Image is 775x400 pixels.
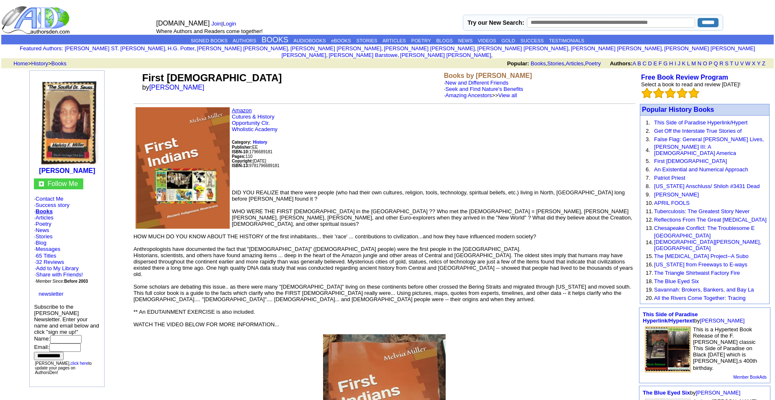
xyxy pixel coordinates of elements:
a: This Side of Paradise Hyperlink/Hypert [654,119,747,126]
a: ARTICLES [382,38,406,43]
a: [PERSON_NAME] [PERSON_NAME] [384,45,475,52]
font: · [34,246,60,252]
a: The Blue Eyed Six [654,278,699,284]
a: An Existential and Numerical Approach [654,166,748,173]
a: POETRY [411,38,431,43]
a: [PERSON_NAME] [PERSON_NAME] [290,45,381,52]
font: EE [232,145,258,150]
a: F [659,60,662,67]
img: bigemptystars.png [688,88,699,98]
a: BOOKS [262,36,288,44]
a: B [637,60,641,67]
font: 17. [646,270,653,276]
font: by [142,84,210,91]
a: History [253,139,267,145]
font: Subscribe to the [PERSON_NAME] Newsletter. Enter your name and email below and click "sign me up!... [34,304,99,359]
img: bigemptystars.png [642,88,652,98]
font: | [211,21,239,27]
font: 11. [646,208,653,214]
font: 14. [646,239,653,245]
a: Popular History Books [642,106,714,113]
a: This Side of Paradise Hyperlink/Hypertext [643,311,698,324]
a: [PERSON_NAME] [PERSON_NAME] [PERSON_NAME] [282,45,755,58]
a: Featured Authors [20,45,62,52]
font: Where Authors and Readers come together! [156,28,262,34]
a: Success story [36,202,69,208]
a: SIGNED BOOKS [191,38,228,43]
a: click here [70,361,88,366]
a: T [730,60,733,67]
font: 19. [646,286,653,293]
font: 8. [646,183,650,189]
a: Y [757,60,760,67]
a: Messages [36,246,60,252]
a: All the Rivers Come Together: Tracing [654,295,746,301]
font: , , , , , , , , , , [65,45,755,58]
a: P [708,60,712,67]
font: 7. [646,175,650,181]
a: [PERSON_NAME] [PERSON_NAME] [571,45,662,52]
font: 9781796689181 [232,163,280,168]
font: > > [10,60,67,67]
a: Articles [566,60,584,67]
font: 9. [646,191,650,198]
a: J [677,60,680,67]
a: Chesapeake Conflict: The Troublesome E [654,225,754,231]
font: , , , [507,60,773,67]
img: 11804.jpg [36,77,98,165]
font: 1796689181 [232,150,272,154]
a: Tuberculosis: The Greatest Story Never [654,208,749,214]
font: [PERSON_NAME], to update your pages on AuthorsDen! [35,361,92,375]
a: News [36,227,49,233]
a: Z [762,60,765,67]
a: Join [211,21,221,27]
font: [DATE] [253,159,266,163]
b: Authors: [610,60,632,67]
b: ISBN-13: [232,163,249,168]
a: newsletter [38,291,63,297]
b: ISBN-10: [232,150,249,154]
a: I [675,60,676,67]
a: The [MEDICAL_DATA] Project--A Subo [654,253,749,259]
a: R [719,60,723,67]
b: Popular: [507,60,529,67]
img: bigemptystars.png [653,88,664,98]
font: 12. [646,217,653,223]
a: M [691,60,696,67]
font: 4. [646,147,650,153]
a: [PERSON_NAME] [PERSON_NAME] [197,45,288,52]
font: i [399,53,400,58]
font: by [643,390,740,396]
b: Pages: [232,154,246,159]
a: Member BookAds [734,375,767,379]
a: eBOOKS [331,38,351,43]
a: Share with Friends! [36,271,83,278]
font: i [196,46,197,51]
a: Poetry [36,221,51,227]
a: G [663,60,667,67]
a: First [DEMOGRAPHIC_DATA] [654,158,727,164]
a: Add to My Library [36,265,79,271]
a: Books [51,60,67,67]
a: Seek and Find Nature's Benefits [445,86,523,92]
label: Try our New Search: [467,19,524,26]
font: [DOMAIN_NAME] [156,20,210,27]
a: SUCCESS [521,38,544,43]
a: H [669,60,673,67]
a: Home [13,60,28,67]
a: [PERSON_NAME] [149,84,205,91]
font: by [643,311,744,324]
font: First [DEMOGRAPHIC_DATA] [142,72,282,83]
a: Opportunity Ctr. [232,120,270,126]
a: False Flag: General [PERSON_NAME] Lives, [654,136,764,142]
a: E [653,60,657,67]
a: Follow Me [47,180,78,187]
a: [PERSON_NAME] [39,167,95,174]
a: Savannah: Brokers, Bankers, and Bay La [654,286,754,293]
a: View all [498,92,517,98]
font: Select a book to read and review [DATE]! [641,81,741,88]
